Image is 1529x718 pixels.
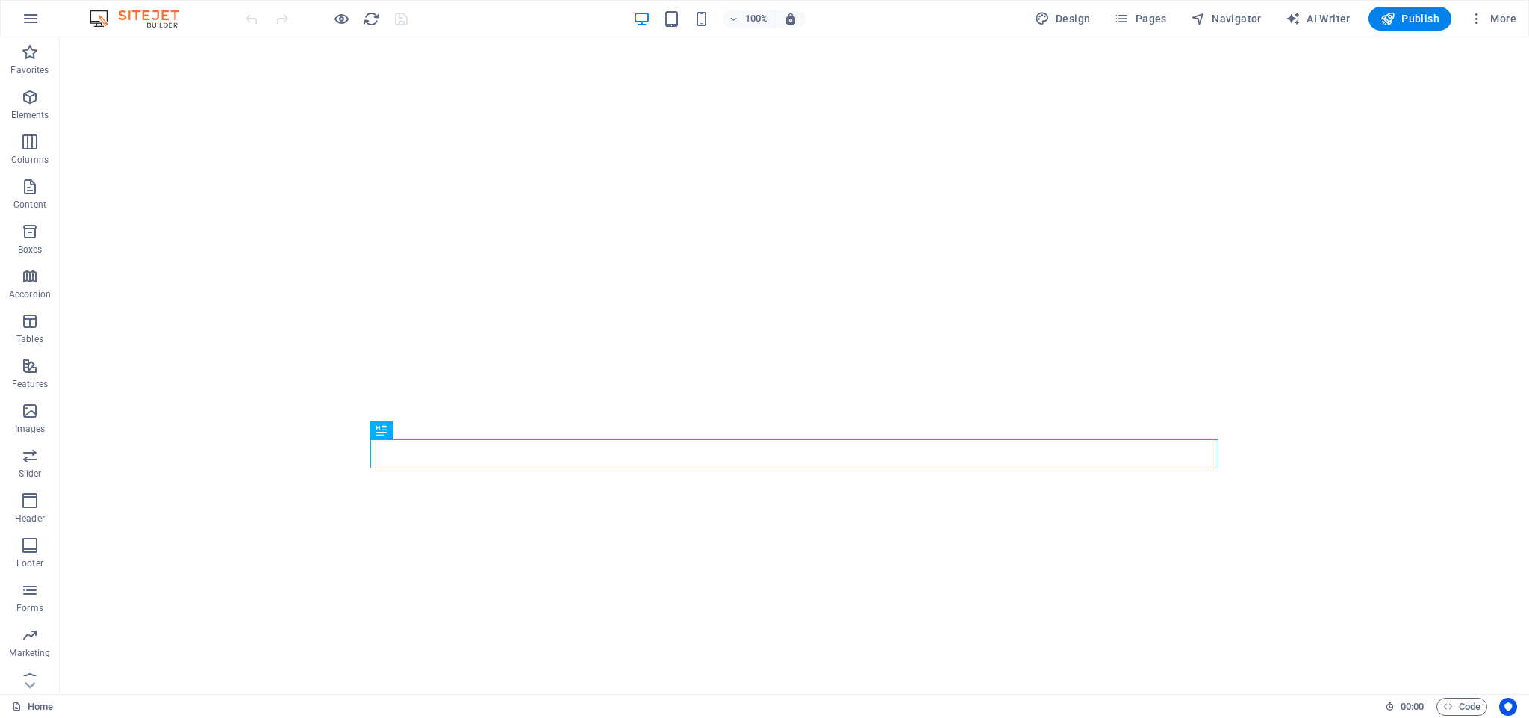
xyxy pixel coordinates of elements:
[12,698,53,716] a: Click to cancel selection. Double-click to open Pages
[1191,11,1262,26] span: Navigator
[1401,698,1424,716] span: 00 00
[1286,11,1351,26] span: AI Writer
[1443,698,1480,716] span: Code
[784,12,797,25] i: On resize automatically adjust zoom level to fit chosen device.
[86,10,198,28] img: Editor Logo
[363,10,380,28] i: Reload page
[1499,698,1517,716] button: Usercentrics
[13,199,46,211] p: Content
[1029,7,1097,31] div: Design (Ctrl+Alt+Y)
[11,154,49,166] p: Columns
[1185,7,1268,31] button: Navigator
[9,288,51,300] p: Accordion
[1436,698,1487,716] button: Code
[1035,11,1091,26] span: Design
[11,109,49,121] p: Elements
[12,378,48,390] p: Features
[16,602,43,614] p: Forms
[1108,7,1172,31] button: Pages
[1368,7,1451,31] button: Publish
[1385,698,1424,716] h6: Session time
[1029,7,1097,31] button: Design
[18,244,43,256] p: Boxes
[1114,11,1166,26] span: Pages
[15,423,46,435] p: Images
[362,10,380,28] button: reload
[1469,11,1516,26] span: More
[9,647,50,659] p: Marketing
[745,10,769,28] h6: 100%
[15,513,45,524] p: Header
[1411,701,1413,712] span: :
[723,10,776,28] button: 100%
[1463,7,1522,31] button: More
[16,557,43,569] p: Footer
[332,10,350,28] button: Click here to leave preview mode and continue editing
[16,333,43,345] p: Tables
[1280,7,1357,31] button: AI Writer
[19,468,42,480] p: Slider
[10,64,49,76] p: Favorites
[1380,11,1439,26] span: Publish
